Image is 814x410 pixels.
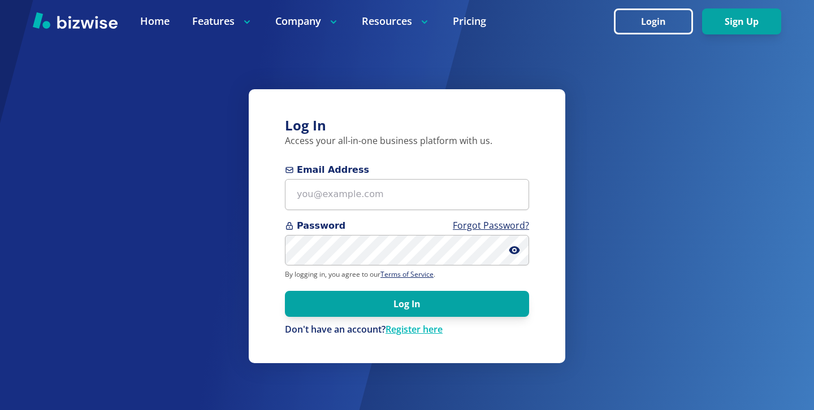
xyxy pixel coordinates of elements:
span: Email Address [285,163,529,177]
img: Bizwise Logo [33,12,118,29]
h3: Log In [285,116,529,135]
button: Login [614,8,693,34]
div: Don't have an account?Register here [285,324,529,336]
a: Forgot Password? [453,219,529,232]
a: Home [140,14,170,28]
button: Sign Up [702,8,781,34]
a: Login [614,16,702,27]
p: Access your all-in-one business platform with us. [285,135,529,147]
p: By logging in, you agree to our . [285,270,529,279]
input: you@example.com [285,179,529,210]
a: Pricing [453,14,486,28]
a: Sign Up [702,16,781,27]
a: Register here [386,323,443,335]
span: Password [285,219,529,233]
p: Resources [362,14,430,28]
p: Company [275,14,339,28]
a: Terms of Service [380,269,434,279]
p: Don't have an account? [285,324,529,336]
p: Features [192,14,253,28]
button: Log In [285,291,529,317]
